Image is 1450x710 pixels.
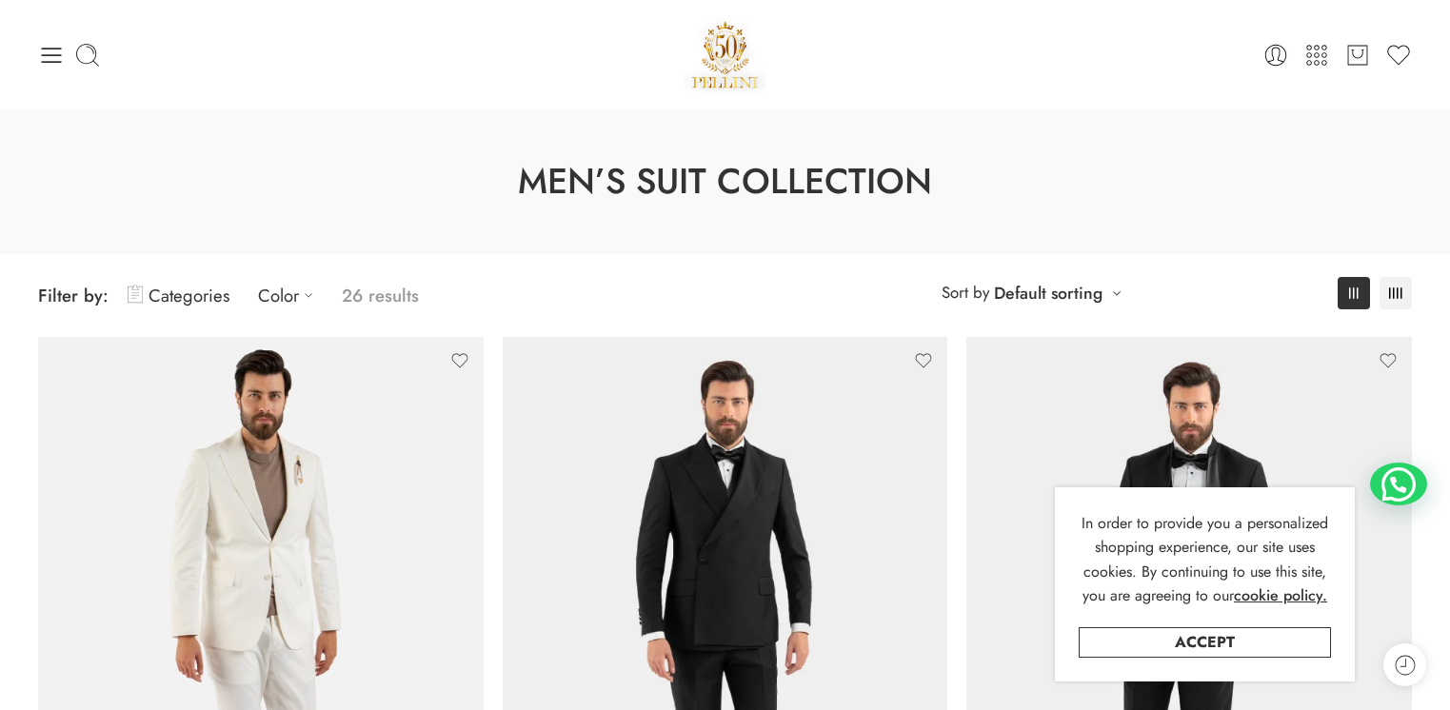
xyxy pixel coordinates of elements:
[1344,42,1371,69] a: Cart
[1262,42,1289,69] a: Login / Register
[1079,627,1331,658] a: Accept
[38,283,109,308] span: Filter by:
[1234,583,1327,608] a: cookie policy.
[128,273,229,318] a: Categories
[342,273,419,318] p: 26 results
[1385,42,1412,69] a: Wishlist
[685,14,766,95] a: Pellini -
[48,157,1402,207] h1: Men’s Suit Collection
[685,14,766,95] img: Pellini
[258,273,323,318] a: Color
[1082,512,1328,607] span: In order to provide you a personalized shopping experience, our site uses cookies. By continuing ...
[994,280,1102,306] a: Default sorting
[942,277,989,308] span: Sort by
